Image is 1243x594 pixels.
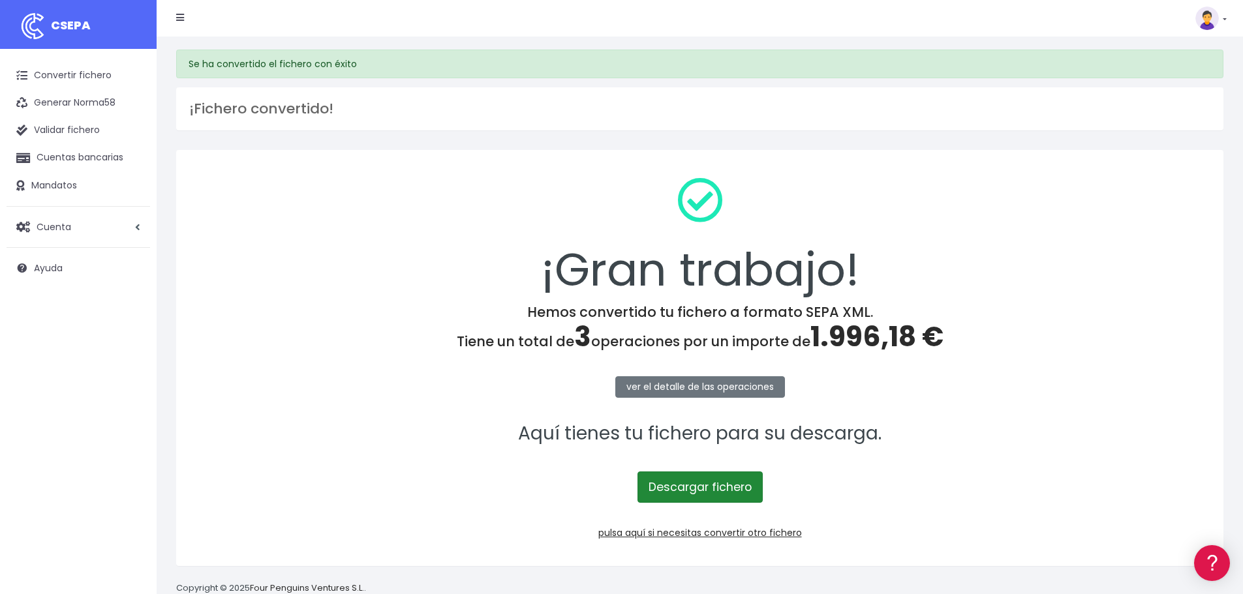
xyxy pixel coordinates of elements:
[810,318,944,356] span: 1.996,18 €
[574,318,591,356] span: 3
[7,254,150,282] a: Ayuda
[7,172,150,200] a: Mandatos
[193,304,1206,353] h4: Hemos convertido tu fichero a formato SEPA XML. Tiene un total de operaciones por un importe de
[13,349,248,372] button: Contáctanos
[7,62,150,89] a: Convertir fichero
[37,220,71,233] span: Cuenta
[7,117,150,144] a: Validar fichero
[193,167,1206,304] div: ¡Gran trabajo!
[193,419,1206,449] p: Aquí tienes tu fichero para su descarga.
[189,100,1210,117] h3: ¡Fichero convertido!
[13,280,248,300] a: General
[598,526,802,539] a: pulsa aquí si necesitas convertir otro fichero
[7,213,150,241] a: Cuenta
[34,261,63,275] span: Ayuda
[13,144,248,156] div: Convertir ficheros
[13,91,248,103] div: Información general
[7,144,150,171] a: Cuentas bancarias
[615,376,785,398] a: ver el detalle de las operaciones
[176,50,1223,78] div: Se ha convertido el fichero con éxito
[1195,7,1219,30] img: profile
[637,471,763,503] a: Descargar fichero
[13,185,248,205] a: Problemas habituales
[13,333,248,353] a: API
[51,17,91,33] span: CSEPA
[13,226,248,246] a: Perfiles de empresas
[16,10,49,42] img: logo
[179,376,251,388] a: POWERED BY ENCHANT
[13,313,248,325] div: Programadores
[13,259,248,271] div: Facturación
[13,111,248,131] a: Información general
[13,205,248,226] a: Videotutoriales
[250,582,364,594] a: Four Penguins Ventures S.L.
[7,89,150,117] a: Generar Norma58
[13,165,248,185] a: Formatos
